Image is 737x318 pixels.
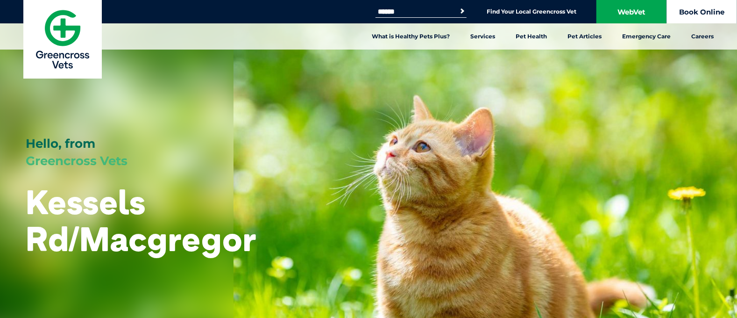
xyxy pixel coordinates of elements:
span: Greencross Vets [26,153,128,168]
a: Find Your Local Greencross Vet [487,8,576,15]
span: Hello, from [26,136,95,151]
a: Services [460,23,505,50]
button: Search [458,7,467,16]
a: Emergency Care [612,23,681,50]
a: What is Healthy Pets Plus? [361,23,460,50]
a: Pet Articles [557,23,612,50]
h1: Kessels Rd/Macgregor [26,183,256,257]
a: Pet Health [505,23,557,50]
a: Careers [681,23,724,50]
